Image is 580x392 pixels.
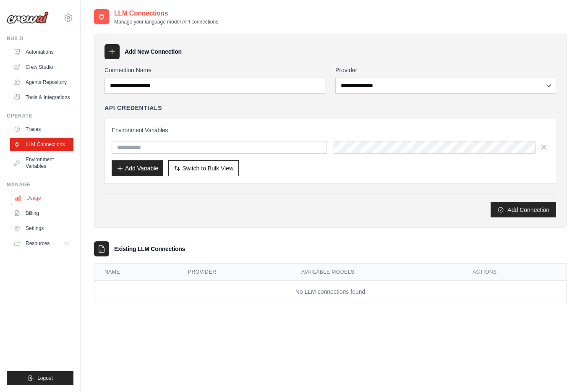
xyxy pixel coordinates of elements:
[112,160,163,176] button: Add Variable
[7,112,73,119] div: Operate
[7,35,73,42] div: Build
[10,206,73,220] a: Billing
[125,47,182,56] h3: Add New Connection
[112,126,549,134] h3: Environment Variables
[94,281,566,303] td: No LLM connections found
[37,375,53,382] span: Logout
[10,45,73,59] a: Automations
[168,160,239,176] button: Switch to Bulk View
[11,191,74,205] a: Usage
[105,66,325,74] label: Connection Name
[94,264,178,281] th: Name
[182,164,233,172] span: Switch to Bulk View
[10,138,73,151] a: LLM Connections
[10,76,73,89] a: Agents Repository
[26,240,50,247] span: Resources
[10,91,73,104] a: Tools & Integrations
[10,123,73,136] a: Traces
[462,264,566,281] th: Actions
[10,60,73,74] a: Crew Studio
[7,371,73,385] button: Logout
[7,11,49,24] img: Logo
[10,237,73,250] button: Resources
[105,104,162,112] h4: API Credentials
[114,8,218,18] h2: LLM Connections
[291,264,462,281] th: Available Models
[178,264,291,281] th: Provider
[114,18,218,25] p: Manage your language model API connections
[10,153,73,173] a: Environment Variables
[335,66,556,74] label: Provider
[10,222,73,235] a: Settings
[491,202,556,217] button: Add Connection
[114,245,185,253] h3: Existing LLM Connections
[7,181,73,188] div: Manage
